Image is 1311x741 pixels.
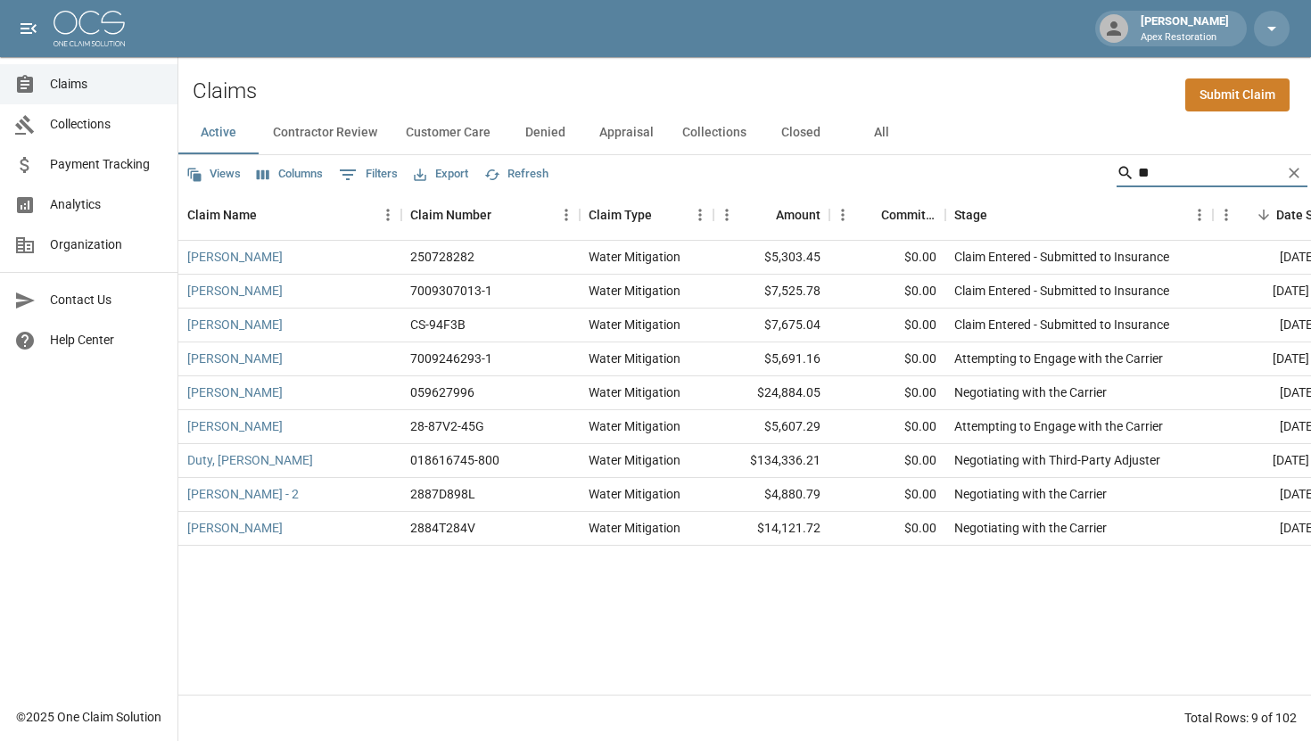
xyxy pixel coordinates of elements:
div: Negotiating with the Carrier [954,383,1107,401]
div: $0.00 [829,478,945,512]
div: © 2025 One Claim Solution [16,708,161,726]
div: $0.00 [829,309,945,342]
img: ocs-logo-white-transparent.png [54,11,125,46]
button: Collections [668,111,761,154]
a: [PERSON_NAME] [187,383,283,401]
button: All [841,111,921,154]
div: Water Mitigation [589,282,680,300]
div: Water Mitigation [589,519,680,537]
div: $0.00 [829,376,945,410]
div: Water Mitigation [589,383,680,401]
div: 7009246293-1 [410,350,492,367]
div: CS-94F3B [410,316,466,333]
div: $5,691.16 [713,342,829,376]
button: Sort [491,202,516,227]
div: 018616745-800 [410,451,499,469]
a: [PERSON_NAME] - 2 [187,485,299,503]
div: Claim Type [580,190,713,240]
div: Amount [713,190,829,240]
div: Total Rows: 9 of 102 [1184,709,1297,727]
div: $134,336.21 [713,444,829,478]
div: Claim Entered - Submitted to Insurance [954,248,1169,266]
a: [PERSON_NAME] [187,248,283,266]
button: Sort [652,202,677,227]
div: Claim Name [178,190,401,240]
div: Stage [954,190,987,240]
div: Water Mitigation [589,350,680,367]
div: $7,675.04 [713,309,829,342]
div: [PERSON_NAME] [1134,12,1236,45]
div: $0.00 [829,410,945,444]
a: [PERSON_NAME] [187,350,283,367]
button: Closed [761,111,841,154]
div: $0.00 [829,342,945,376]
div: Search [1117,159,1307,191]
div: 059627996 [410,383,474,401]
div: Claim Entered - Submitted to Insurance [954,316,1169,333]
div: $5,607.29 [713,410,829,444]
h2: Claims [193,78,257,104]
div: Committed Amount [881,190,936,240]
div: $7,525.78 [713,275,829,309]
button: Denied [505,111,585,154]
button: Sort [257,202,282,227]
div: $0.00 [829,241,945,275]
button: Menu [687,202,713,228]
a: Duty, [PERSON_NAME] [187,451,313,469]
div: Water Mitigation [589,417,680,435]
div: Claim Name [187,190,257,240]
button: Menu [1213,202,1240,228]
button: Menu [375,202,401,228]
button: Refresh [480,161,553,188]
button: Sort [751,202,776,227]
span: Help Center [50,331,163,350]
button: open drawer [11,11,46,46]
div: Negotiating with the Carrier [954,485,1107,503]
div: Claim Type [589,190,652,240]
a: Submit Claim [1185,78,1290,111]
div: Committed Amount [829,190,945,240]
div: 7009307013-1 [410,282,492,300]
div: $24,884.05 [713,376,829,410]
div: Claim Number [401,190,580,240]
div: 2884T284V [410,519,475,537]
p: Apex Restoration [1141,30,1229,45]
div: $4,880.79 [713,478,829,512]
button: Customer Care [392,111,505,154]
div: Negotiating with Third-Party Adjuster [954,451,1160,469]
div: Stage [945,190,1213,240]
button: Show filters [334,161,402,189]
button: Export [409,161,473,188]
div: $0.00 [829,512,945,546]
div: 28-87V2-45G [410,417,484,435]
div: Attempting to Engage with the Carrier [954,350,1163,367]
button: Active [178,111,259,154]
span: Organization [50,235,163,254]
button: Sort [856,202,881,227]
span: Contact Us [50,291,163,309]
button: Views [182,161,245,188]
a: [PERSON_NAME] [187,282,283,300]
div: $0.00 [829,444,945,478]
div: Water Mitigation [589,248,680,266]
button: Menu [553,202,580,228]
div: Negotiating with the Carrier [954,519,1107,537]
div: Water Mitigation [589,316,680,333]
span: Claims [50,75,163,94]
span: Analytics [50,195,163,214]
div: $5,303.45 [713,241,829,275]
a: [PERSON_NAME] [187,519,283,537]
div: 250728282 [410,248,474,266]
div: $0.00 [829,275,945,309]
div: Water Mitigation [589,451,680,469]
button: Contractor Review [259,111,392,154]
button: Menu [829,202,856,228]
span: Collections [50,115,163,134]
button: Select columns [252,161,327,188]
button: Menu [713,202,740,228]
div: Attempting to Engage with the Carrier [954,417,1163,435]
button: Clear [1281,160,1307,186]
div: $14,121.72 [713,512,829,546]
button: Menu [1186,202,1213,228]
div: Claim Number [410,190,491,240]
